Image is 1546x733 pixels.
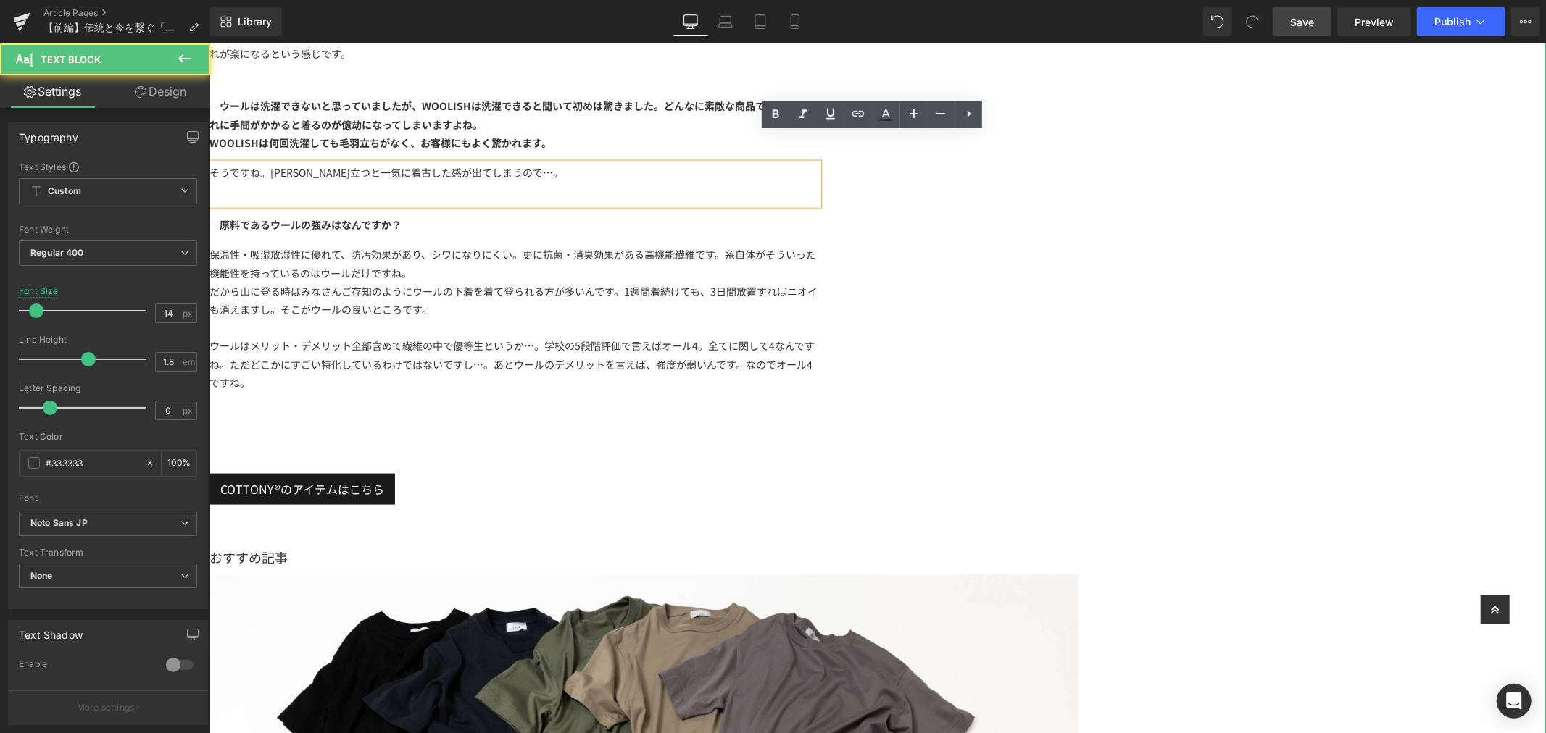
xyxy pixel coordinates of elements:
[48,185,81,198] b: Custom
[19,161,197,172] div: Text Styles
[1337,7,1411,36] a: Preview
[1290,14,1314,30] span: Save
[108,75,213,108] a: Design
[183,406,195,415] span: px
[708,7,743,36] a: Laptop
[19,621,83,641] div: Text Shadow
[19,383,197,393] div: Letter Spacing
[19,335,197,345] div: Line Height
[19,432,197,442] div: Text Color
[1497,684,1532,719] div: Open Intercom Messenger
[1238,7,1267,36] button: Redo
[1511,7,1540,36] button: More
[30,247,84,258] b: Regular 400
[11,437,175,454] span: COTTONY®のアイテムはこちら
[743,7,778,36] a: Tablet
[1203,7,1232,36] button: Undo
[9,690,207,724] button: More settings
[43,22,183,33] span: 【前編】伝統と今を繋ぐ「WOOLISH」とは
[19,123,78,143] div: Typography
[19,225,197,235] div: Font Weight
[41,54,101,65] span: Text Block
[77,701,135,714] p: More settings
[30,517,88,529] i: Noto Sans JP
[673,7,708,36] a: Desktop
[46,455,138,471] input: Color
[778,7,813,36] a: Mobile
[183,357,195,366] span: em
[1434,16,1471,28] span: Publish
[162,451,196,476] div: %
[238,15,272,28] span: Library
[19,493,197,503] div: Font
[43,7,210,19] a: Article Pages
[1417,7,1505,36] button: Publish
[19,286,59,296] div: Font Size
[19,658,151,674] div: Enable
[19,548,197,558] div: Text Transform
[30,570,53,581] b: None
[1355,14,1394,30] span: Preview
[183,309,195,318] span: px
[210,7,282,36] a: New Library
